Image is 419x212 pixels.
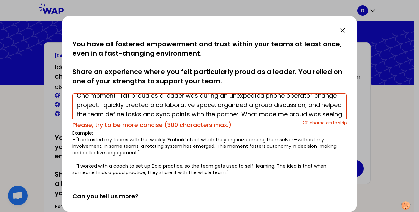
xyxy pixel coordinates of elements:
h2: Can you tell us more? [72,181,347,201]
textarea: One moment I felt proud as a leader was during an unexpected phone operator change project. I qui... [72,93,347,120]
div: 201 characters to strip [302,120,347,130]
div: Please, try to be more concise (300 characters max.) [72,120,302,130]
p: You have all fostered empowerment and trust within your teams at least once, even in a fast-chang... [72,40,347,86]
p: Example: - "I entrusted my teams with the weekly ‘Embark’ ritual, which they organize among thems... [72,130,347,176]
